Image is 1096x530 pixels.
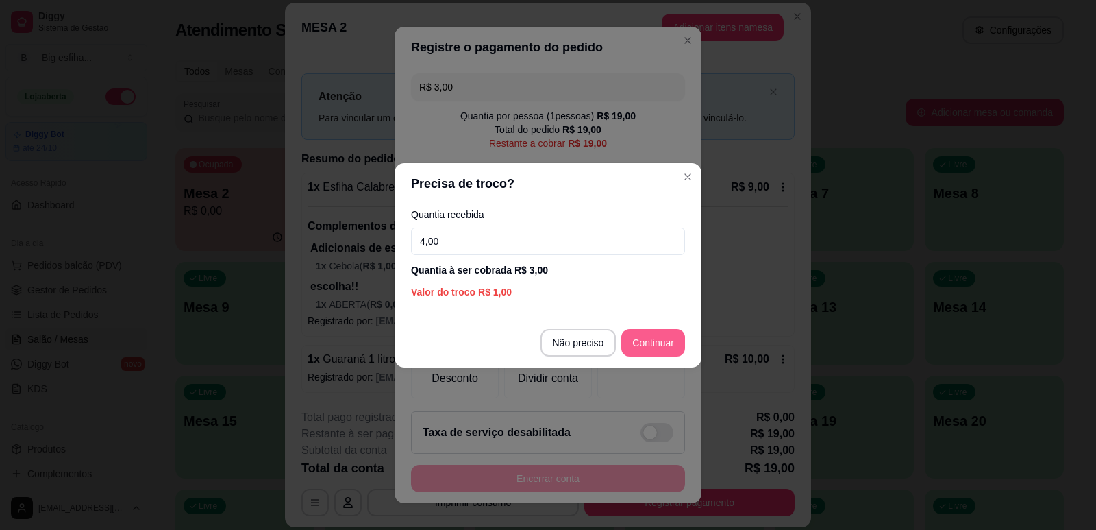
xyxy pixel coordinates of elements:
[621,329,685,357] button: Continuar
[395,163,701,204] header: Precisa de troco?
[411,263,685,277] div: Quantia à ser cobrada R$ 3,00
[540,329,616,357] button: Não preciso
[411,285,685,299] div: Valor do troco R$ 1,00
[411,210,685,219] label: Quantia recebida
[677,166,699,188] button: Close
